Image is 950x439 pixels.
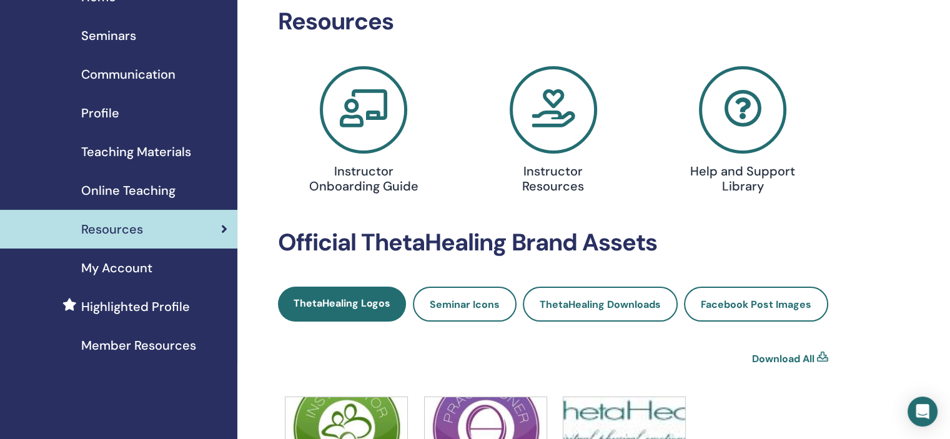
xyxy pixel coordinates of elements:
[430,298,500,311] span: Seminar Icons
[684,287,828,322] a: Facebook Post Images
[81,65,176,84] span: Communication
[908,397,938,427] div: Open Intercom Messenger
[81,220,143,239] span: Resources
[276,66,451,199] a: Instructor Onboarding Guide
[81,26,136,45] span: Seminars
[81,336,196,355] span: Member Resources
[294,297,390,310] span: ThetaHealing Logos
[466,66,641,199] a: Instructor Resources
[655,66,830,199] a: Help and Support Library
[81,142,191,161] span: Teaching Materials
[278,7,828,36] h2: Resources
[302,164,425,194] h4: Instructor Onboarding Guide
[492,164,615,194] h4: Instructor Resources
[81,259,152,277] span: My Account
[278,287,406,322] a: ThetaHealing Logos
[81,297,190,316] span: Highlighted Profile
[81,181,176,200] span: Online Teaching
[81,104,119,122] span: Profile
[523,287,678,322] a: ThetaHealing Downloads
[681,164,804,194] h4: Help and Support Library
[752,352,814,367] a: Download All
[413,287,517,322] a: Seminar Icons
[540,298,661,311] span: ThetaHealing Downloads
[701,298,811,311] span: Facebook Post Images
[278,229,828,257] h2: Official ThetaHealing Brand Assets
